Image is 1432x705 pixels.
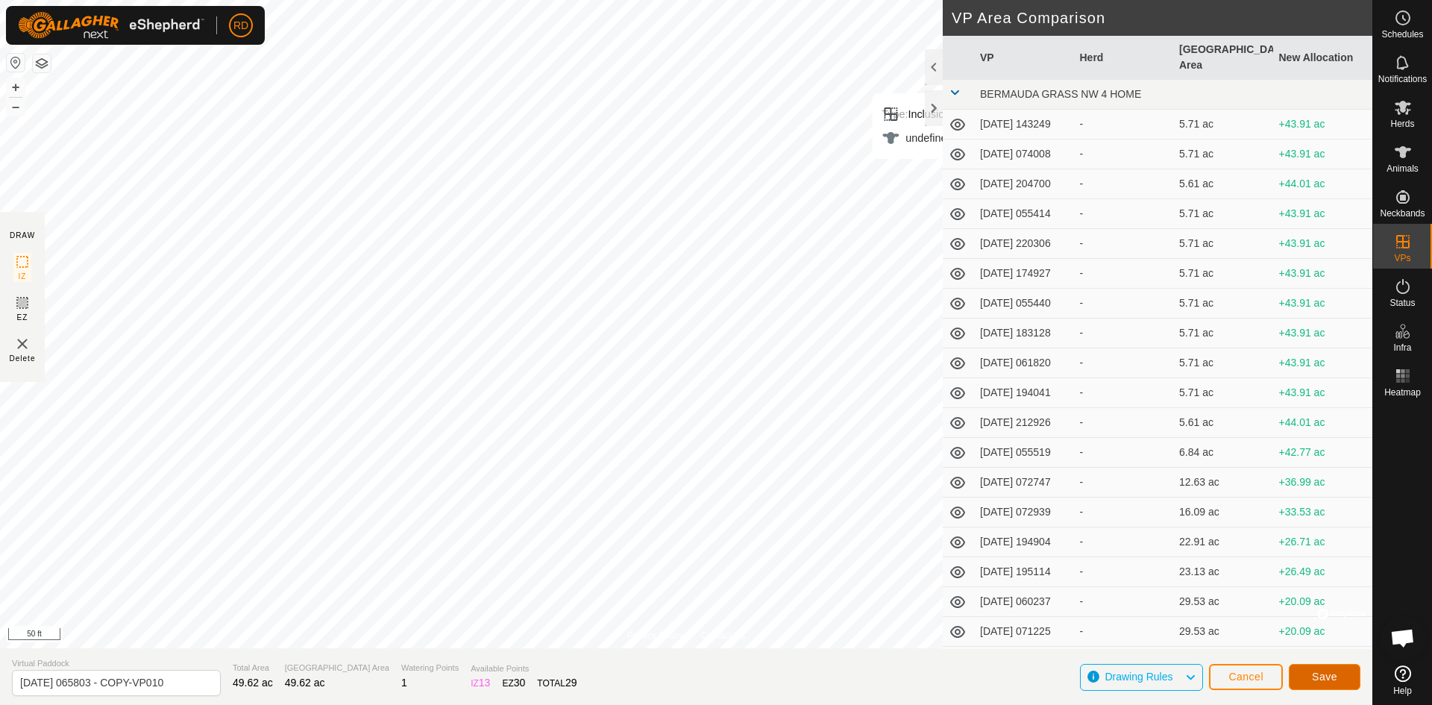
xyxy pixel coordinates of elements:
[33,54,51,72] button: Map Layers
[974,378,1074,408] td: [DATE] 194041
[19,271,27,282] span: IZ
[1080,385,1168,401] div: -
[1173,527,1273,557] td: 22.91 ac
[401,662,459,674] span: Watering Points
[1080,295,1168,311] div: -
[1394,254,1410,263] span: VPs
[1273,169,1373,199] td: +44.01 ac
[1173,229,1273,259] td: 5.71 ac
[1378,75,1427,84] span: Notifications
[1080,206,1168,222] div: -
[1373,659,1432,701] a: Help
[10,353,36,364] span: Delete
[1173,140,1273,169] td: 5.71 ac
[1173,378,1273,408] td: 5.71 ac
[1380,209,1425,218] span: Neckbands
[1173,169,1273,199] td: 5.61 ac
[882,129,987,147] div: undefined Animal
[7,54,25,72] button: Reset Map
[1080,445,1168,460] div: -
[565,677,577,689] span: 29
[17,312,28,323] span: EZ
[974,289,1074,319] td: [DATE] 055440
[1080,176,1168,192] div: -
[18,12,204,39] img: Gallagher Logo
[627,629,683,642] a: Privacy Policy
[1080,504,1168,520] div: -
[974,169,1074,199] td: [DATE] 204700
[471,662,577,675] span: Available Points
[1228,671,1263,683] span: Cancel
[974,36,1074,80] th: VP
[974,557,1074,587] td: [DATE] 195114
[974,259,1074,289] td: [DATE] 174927
[974,468,1074,498] td: [DATE] 072747
[1273,587,1373,617] td: +20.09 ac
[1173,557,1273,587] td: 23.13 ac
[1393,343,1411,352] span: Infra
[974,527,1074,557] td: [DATE] 194904
[974,408,1074,438] td: [DATE] 212926
[1273,527,1373,557] td: +26.71 ac
[1173,259,1273,289] td: 5.71 ac
[1273,348,1373,378] td: +43.91 ac
[7,98,25,116] button: –
[1173,199,1273,229] td: 5.71 ac
[1080,355,1168,371] div: -
[1289,664,1360,690] button: Save
[1273,378,1373,408] td: +43.91 ac
[701,629,745,642] a: Contact Us
[537,675,577,691] div: TOTAL
[1173,36,1273,80] th: [GEOGRAPHIC_DATA] Area
[1381,615,1425,660] a: Open chat
[974,199,1074,229] td: [DATE] 055414
[1080,594,1168,610] div: -
[1381,30,1423,39] span: Schedules
[1173,498,1273,527] td: 16.09 ac
[1080,624,1168,639] div: -
[1273,617,1373,647] td: +20.09 ac
[974,498,1074,527] td: [DATE] 072939
[1173,587,1273,617] td: 29.53 ac
[1173,468,1273,498] td: 12.63 ac
[974,319,1074,348] td: [DATE] 183128
[1273,36,1373,80] th: New Allocation
[974,587,1074,617] td: [DATE] 060237
[1080,146,1168,162] div: -
[471,675,490,691] div: IZ
[1273,408,1373,438] td: +44.01 ac
[1080,564,1168,580] div: -
[285,677,325,689] span: 49.62 ac
[1173,110,1273,140] td: 5.71 ac
[233,662,273,674] span: Total Area
[974,617,1074,647] td: [DATE] 071225
[974,647,1074,677] td: [DATE] 055505
[1080,266,1168,281] div: -
[1273,140,1373,169] td: +43.91 ac
[1273,199,1373,229] td: +43.91 ac
[1273,468,1373,498] td: +36.99 ac
[1080,534,1168,550] div: -
[1273,319,1373,348] td: +43.91 ac
[502,675,525,691] div: EZ
[1080,474,1168,490] div: -
[1273,498,1373,527] td: +33.53 ac
[952,9,1372,27] h2: VP Area Comparison
[1209,664,1283,690] button: Cancel
[1080,236,1168,251] div: -
[1173,289,1273,319] td: 5.71 ac
[1273,647,1373,677] td: +19.6 ac
[1273,110,1373,140] td: +43.91 ac
[12,657,221,670] span: Virtual Paddock
[1387,164,1419,173] span: Animals
[1173,348,1273,378] td: 5.71 ac
[980,88,1141,100] span: BERMAUDA GRASS NW 4 HOME
[479,677,491,689] span: 13
[1273,438,1373,468] td: +42.77 ac
[1080,116,1168,132] div: -
[974,348,1074,378] td: [DATE] 061820
[974,229,1074,259] td: [DATE] 220306
[1393,686,1412,695] span: Help
[401,677,407,689] span: 1
[1312,671,1337,683] span: Save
